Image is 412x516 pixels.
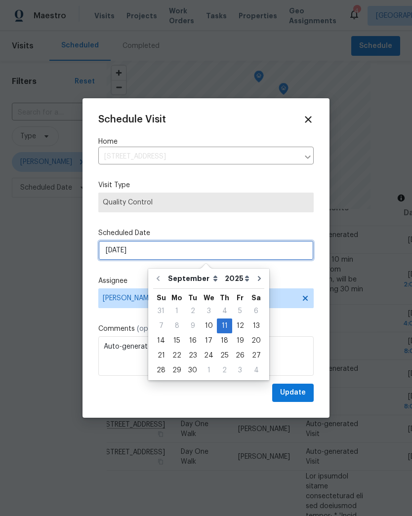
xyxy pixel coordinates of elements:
[185,363,201,378] div: Tue Sep 30 2025
[248,319,264,333] div: 13
[153,333,169,348] div: Sun Sep 14 2025
[201,363,217,377] div: 1
[252,269,267,288] button: Go to next month
[137,325,169,332] span: (optional)
[153,348,169,363] div: Sun Sep 21 2025
[303,114,314,125] span: Close
[169,304,185,318] div: 1
[248,363,264,377] div: 4
[98,228,314,238] label: Scheduled Date
[171,294,182,301] abbr: Monday
[232,333,248,348] div: Fri Sep 19 2025
[153,363,169,377] div: 28
[169,318,185,333] div: Mon Sep 08 2025
[185,348,201,363] div: Tue Sep 23 2025
[185,304,201,318] div: Tue Sep 02 2025
[169,348,185,363] div: Mon Sep 22 2025
[103,294,296,302] span: [PERSON_NAME]
[153,363,169,378] div: Sun Sep 28 2025
[153,319,169,333] div: 7
[217,334,232,348] div: 18
[201,349,217,362] div: 24
[232,304,248,318] div: Fri Sep 05 2025
[98,115,166,124] span: Schedule Visit
[169,363,185,378] div: Mon Sep 29 2025
[201,304,217,318] div: 3
[220,294,229,301] abbr: Thursday
[201,319,217,333] div: 10
[217,304,232,318] div: 4
[169,334,185,348] div: 15
[157,294,166,301] abbr: Sunday
[217,318,232,333] div: Thu Sep 11 2025
[201,334,217,348] div: 17
[248,348,264,363] div: Sat Sep 27 2025
[151,269,165,288] button: Go to previous month
[217,363,232,378] div: Thu Oct 02 2025
[169,304,185,318] div: Mon Sep 01 2025
[248,363,264,378] div: Sat Oct 04 2025
[232,318,248,333] div: Fri Sep 12 2025
[165,271,222,286] select: Month
[153,349,169,362] div: 21
[98,336,314,376] textarea: Auto-generated Visit
[98,137,314,147] label: Home
[185,334,201,348] div: 16
[232,304,248,318] div: 5
[232,363,248,378] div: Fri Oct 03 2025
[98,324,314,334] label: Comments
[98,276,314,286] label: Assignee
[217,333,232,348] div: Thu Sep 18 2025
[248,304,264,318] div: Sat Sep 06 2025
[185,363,201,377] div: 30
[248,304,264,318] div: 6
[103,198,309,207] span: Quality Control
[153,318,169,333] div: Sun Sep 07 2025
[98,149,299,164] input: Enter in an address
[251,294,261,301] abbr: Saturday
[248,318,264,333] div: Sat Sep 13 2025
[185,333,201,348] div: Tue Sep 16 2025
[98,180,314,190] label: Visit Type
[222,271,252,286] select: Year
[201,304,217,318] div: Wed Sep 03 2025
[169,363,185,377] div: 29
[232,363,248,377] div: 3
[232,319,248,333] div: 12
[153,304,169,318] div: Sun Aug 31 2025
[185,319,201,333] div: 9
[217,349,232,362] div: 25
[153,304,169,318] div: 31
[169,333,185,348] div: Mon Sep 15 2025
[232,334,248,348] div: 19
[248,333,264,348] div: Sat Sep 20 2025
[217,304,232,318] div: Thu Sep 04 2025
[201,348,217,363] div: Wed Sep 24 2025
[237,294,244,301] abbr: Friday
[232,349,248,362] div: 26
[232,348,248,363] div: Fri Sep 26 2025
[204,294,214,301] abbr: Wednesday
[188,294,197,301] abbr: Tuesday
[217,319,232,333] div: 11
[280,387,306,399] span: Update
[217,348,232,363] div: Thu Sep 25 2025
[185,318,201,333] div: Tue Sep 09 2025
[169,349,185,362] div: 22
[185,304,201,318] div: 2
[272,384,314,402] button: Update
[201,318,217,333] div: Wed Sep 10 2025
[248,334,264,348] div: 20
[201,333,217,348] div: Wed Sep 17 2025
[248,349,264,362] div: 27
[98,240,314,260] input: M/D/YYYY
[201,363,217,378] div: Wed Oct 01 2025
[185,349,201,362] div: 23
[169,319,185,333] div: 8
[153,334,169,348] div: 14
[217,363,232,377] div: 2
